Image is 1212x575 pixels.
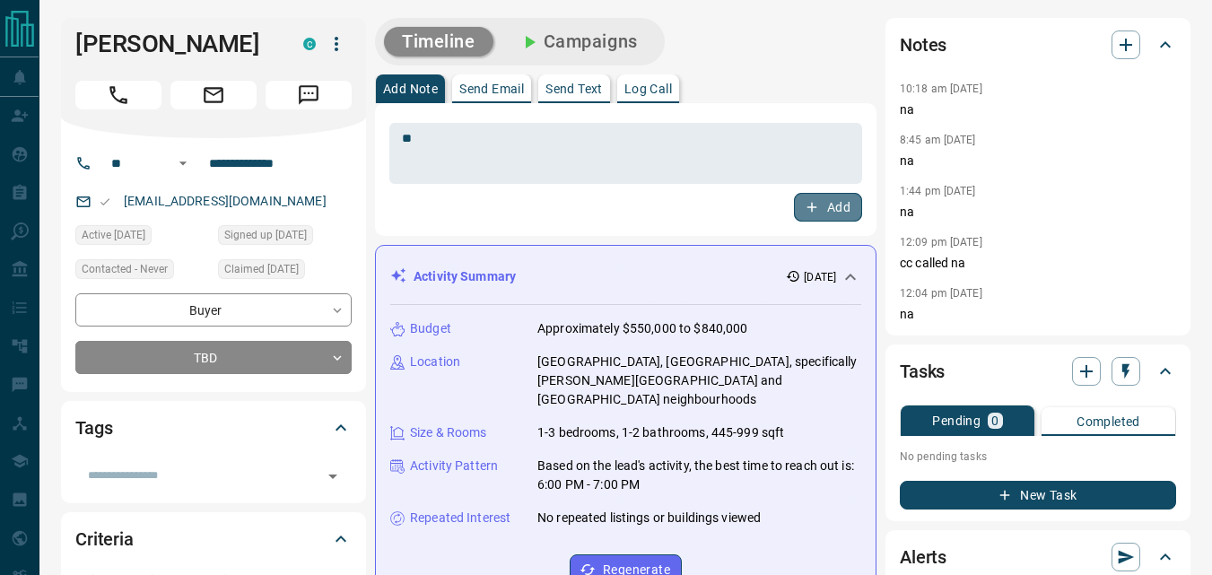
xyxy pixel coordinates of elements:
[82,226,145,244] span: Active [DATE]
[804,269,836,285] p: [DATE]
[900,287,982,300] p: 12:04 pm [DATE]
[414,267,516,286] p: Activity Summary
[75,225,209,250] div: Fri Sep 05 2025
[303,38,316,50] div: condos.ca
[172,152,194,174] button: Open
[900,203,1176,222] p: na
[900,134,976,146] p: 8:45 am [DATE]
[537,353,861,409] p: [GEOGRAPHIC_DATA], [GEOGRAPHIC_DATA], specifically [PERSON_NAME][GEOGRAPHIC_DATA] and [GEOGRAPHIC...
[537,457,861,494] p: Based on the lead's activity, the best time to reach out is: 6:00 PM - 7:00 PM
[900,30,946,59] h2: Notes
[82,260,168,278] span: Contacted - Never
[410,423,487,442] p: Size & Rooms
[75,293,352,327] div: Buyer
[224,260,299,278] span: Claimed [DATE]
[900,185,976,197] p: 1:44 pm [DATE]
[75,81,161,109] span: Call
[99,196,111,208] svg: Email Valid
[170,81,257,109] span: Email
[537,423,784,442] p: 1-3 bedrooms, 1-2 bathrooms, 445-999 sqft
[75,414,112,442] h2: Tags
[900,357,945,386] h2: Tasks
[75,341,352,374] div: TBD
[624,83,672,95] p: Log Call
[900,83,982,95] p: 10:18 am [DATE]
[900,305,1176,324] p: na
[124,194,327,208] a: [EMAIL_ADDRESS][DOMAIN_NAME]
[266,81,352,109] span: Message
[537,509,761,527] p: No repeated listings or buildings viewed
[410,509,510,527] p: Repeated Interest
[383,83,438,95] p: Add Note
[900,481,1176,510] button: New Task
[459,83,524,95] p: Send Email
[900,23,1176,66] div: Notes
[900,543,946,571] h2: Alerts
[75,406,352,449] div: Tags
[794,193,862,222] button: Add
[410,319,451,338] p: Budget
[991,414,998,427] p: 0
[75,518,352,561] div: Criteria
[900,350,1176,393] div: Tasks
[900,254,1176,273] p: cc called na
[900,100,1176,119] p: na
[501,27,656,57] button: Campaigns
[320,464,345,489] button: Open
[410,353,460,371] p: Location
[224,226,307,244] span: Signed up [DATE]
[384,27,493,57] button: Timeline
[75,30,276,58] h1: [PERSON_NAME]
[410,457,498,475] p: Activity Pattern
[932,414,981,427] p: Pending
[537,319,747,338] p: Approximately $550,000 to $840,000
[900,443,1176,470] p: No pending tasks
[545,83,603,95] p: Send Text
[900,236,982,248] p: 12:09 pm [DATE]
[218,225,352,250] div: Sat Jun 04 2022
[390,260,861,293] div: Activity Summary[DATE]
[75,525,134,553] h2: Criteria
[1077,415,1140,428] p: Completed
[218,259,352,284] div: Tue Sep 09 2025
[900,152,1176,170] p: na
